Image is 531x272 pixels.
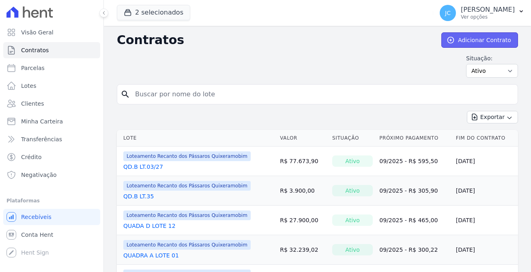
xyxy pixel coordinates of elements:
input: Buscar por nome do lote [130,86,514,102]
td: R$ 27.900,00 [277,206,329,235]
span: Contratos [21,46,49,54]
td: R$ 3.900,00 [277,176,329,206]
a: QUADA D LOTE 12 [123,222,176,230]
button: JC [PERSON_NAME] Ver opções [433,2,531,24]
a: Adicionar Contrato [441,32,518,48]
td: R$ 32.239,02 [277,235,329,265]
span: Visão Geral [21,28,54,36]
a: Negativação [3,167,100,183]
span: Lotes [21,82,37,90]
span: Loteamento Recanto dos Pássaros Quixeramobim [123,181,251,191]
label: Situação: [466,54,518,62]
span: Negativação [21,171,57,179]
h2: Contratos [117,33,428,47]
a: Conta Hent [3,227,100,243]
a: Recebíveis [3,209,100,225]
span: JC [445,10,451,16]
a: Contratos [3,42,100,58]
td: [DATE] [453,206,518,235]
a: Transferências [3,131,100,147]
a: Minha Carteira [3,113,100,130]
a: Visão Geral [3,24,100,40]
span: Parcelas [21,64,45,72]
th: Fim do Contrato [453,130,518,147]
th: Valor [277,130,329,147]
a: Lotes [3,78,100,94]
div: Ativo [332,155,373,167]
button: Exportar [467,111,518,123]
span: Loteamento Recanto dos Pássaros Quixeramobim [123,151,251,161]
span: Transferências [21,135,62,143]
p: [PERSON_NAME] [461,6,515,14]
p: Ver opções [461,14,515,20]
a: Clientes [3,96,100,112]
td: [DATE] [453,147,518,176]
th: Situação [329,130,376,147]
a: 09/2025 - R$ 300,22 [379,246,438,253]
a: QD.B LT.03/27 [123,163,163,171]
div: Ativo [332,215,373,226]
a: Crédito [3,149,100,165]
div: Ativo [332,185,373,196]
span: Loteamento Recanto dos Pássaros Quixeramobim [123,210,251,220]
div: Ativo [332,244,373,255]
a: QUADRA A LOTE 01 [123,251,179,259]
span: Loteamento Recanto dos Pássaros Quixeramobim [123,240,251,250]
a: QD.B LT.35 [123,192,154,200]
a: 09/2025 - R$ 465,00 [379,217,438,223]
span: Crédito [21,153,42,161]
i: search [120,89,130,99]
span: Minha Carteira [21,117,63,125]
div: Plataformas [6,196,97,206]
button: 2 selecionados [117,5,190,20]
span: Conta Hent [21,231,53,239]
th: Lote [117,130,277,147]
span: Clientes [21,100,44,108]
th: Próximo Pagamento [376,130,452,147]
td: [DATE] [453,176,518,206]
span: Recebíveis [21,213,52,221]
a: 09/2025 - R$ 305,90 [379,187,438,194]
a: 09/2025 - R$ 595,50 [379,158,438,164]
td: [DATE] [453,235,518,265]
td: R$ 77.673,90 [277,147,329,176]
a: Parcelas [3,60,100,76]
